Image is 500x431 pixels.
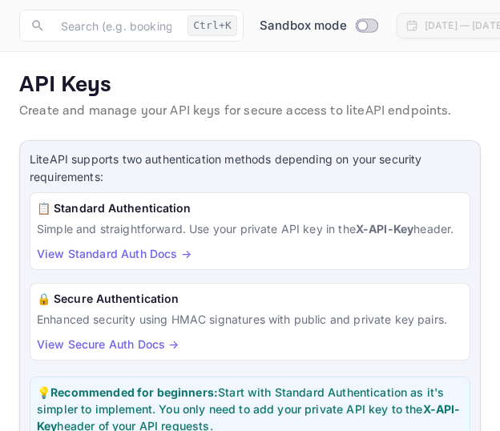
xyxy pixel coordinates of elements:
[260,17,347,35] span: Sandbox mode
[19,71,481,99] p: API Keys
[37,199,463,217] h6: 📋 Standard Authentication
[356,222,413,236] strong: X-API-Key
[37,311,463,328] p: Enhanced security using HMAC signatures with public and private key pairs.
[37,220,463,237] p: Simple and straightforward. Use your private API key in the header.
[50,385,218,399] strong: Recommended for beginners:
[30,151,470,187] p: LiteAPI supports two authentication methods depending on your security requirements:
[37,337,179,351] a: View Secure Auth Docs →
[19,102,481,121] p: Create and manage your API keys for secure access to liteAPI endpoints.
[37,247,192,260] a: View Standard Auth Docs →
[253,17,384,35] div: Switch to Production mode
[37,290,463,308] h6: 🔒 Secure Authentication
[187,15,237,36] div: Ctrl+K
[51,10,181,42] input: Search (e.g. bookings, documentation)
